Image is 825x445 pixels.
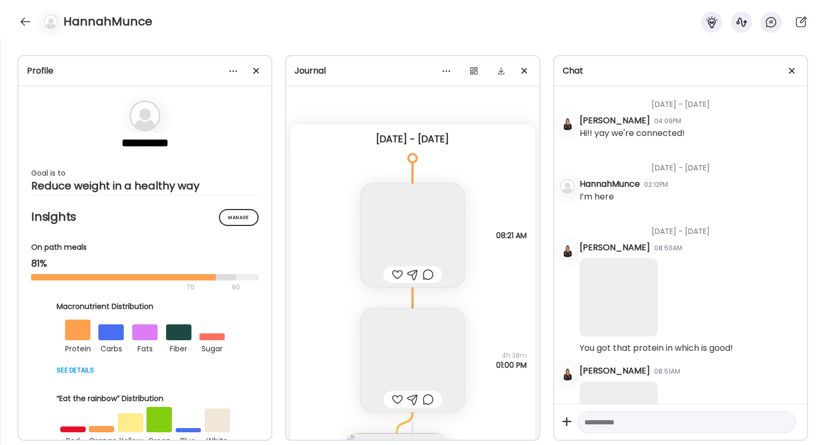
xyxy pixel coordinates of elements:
h4: HannahMunce [63,13,152,30]
div: “Eat the rainbow” Distribution [57,393,233,404]
div: 90 [231,281,241,294]
div: HannahMunce [580,178,640,190]
div: Manage [219,209,259,226]
div: Profile [27,65,263,77]
div: Macronutrient Distribution [57,301,233,312]
div: [DATE] - [DATE] [580,150,799,178]
img: avatars%2Fkjfl9jNWPhc7eEuw3FeZ2kxtUMH3 [560,115,575,130]
div: 81% [31,257,259,270]
div: 02:12PM [644,180,668,189]
div: Hi!! yay we're connected! [580,127,685,140]
div: carbs [98,340,124,355]
img: avatars%2Fkjfl9jNWPhc7eEuw3FeZ2kxtUMH3 [560,242,575,257]
div: fiber [166,340,191,355]
div: Chat [563,65,799,77]
div: [DATE] - [DATE] [299,133,526,146]
div: Reduce weight in a healthy way [31,179,259,192]
span: 08:21 AM [496,231,527,240]
div: Goal is to [31,167,259,179]
div: protein [65,340,90,355]
div: [PERSON_NAME] [580,365,650,377]
div: fats [132,340,158,355]
div: 08:50AM [654,243,682,253]
div: Journal [295,65,530,77]
span: 01:00 PM [496,360,527,370]
div: 04:09PM [654,116,681,126]
div: [PERSON_NAME] [580,241,650,254]
div: 08:51AM [654,367,680,376]
div: [DATE] - [DATE] [580,86,799,114]
div: [DATE] - [DATE] [580,213,799,241]
span: 4h 38m [496,351,527,360]
div: 70 [31,281,228,294]
div: sugar [199,340,225,355]
img: bg-avatar-default.svg [43,14,58,29]
div: [PERSON_NAME] [580,114,650,127]
h2: Insights [31,209,259,225]
div: I’m here [580,190,614,203]
img: avatars%2Fkjfl9jNWPhc7eEuw3FeZ2kxtUMH3 [560,366,575,380]
div: You got that protein in which is good! [580,342,733,355]
img: bg-avatar-default.svg [129,100,161,132]
img: bg-avatar-default.svg [560,179,575,194]
div: On path meals [31,242,259,253]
